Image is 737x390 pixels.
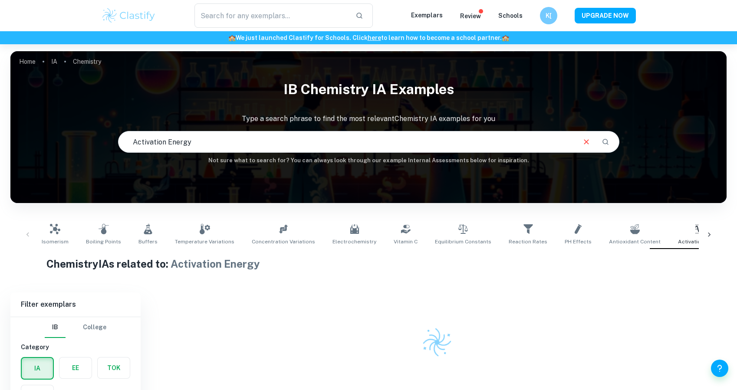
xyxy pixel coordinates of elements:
[73,57,101,66] p: Chemistry
[711,360,728,377] button: Help and Feedback
[10,292,141,317] h6: Filter exemplars
[51,56,57,68] a: IA
[138,238,158,246] span: Buffers
[45,317,66,338] button: IB
[394,238,418,246] span: Vitamin C
[598,134,613,149] button: Search
[509,238,547,246] span: Reaction Rates
[86,238,121,246] span: Boiling Points
[10,156,727,165] h6: Not sure what to search for? You can always look through our example Internal Assessments below f...
[411,10,443,20] p: Exemplars
[175,238,234,246] span: Temperature Variations
[565,238,592,246] span: pH Effects
[45,317,106,338] div: Filter type choice
[2,33,735,43] h6: We just launched Clastify for Schools. Click to learn how to become a school partner.
[544,11,554,20] h6: K[
[42,238,69,246] span: Isomerism
[678,238,723,246] span: Activation Energy
[10,75,727,103] h1: IB Chemistry IA examples
[98,357,130,378] button: TOK
[435,238,491,246] span: Equilibrium Constants
[46,256,691,272] h1: Chemistry IAs related to:
[118,130,575,154] input: E.g. enthalpy of combustion, Winkler method, phosphate and temperature...
[83,317,106,338] button: College
[19,56,36,68] a: Home
[540,7,557,24] button: K[
[578,134,595,150] button: Clear
[460,11,481,21] p: Review
[101,7,156,24] img: Clastify logo
[194,3,349,28] input: Search for any exemplars...
[575,8,636,23] button: UPGRADE NOW
[171,258,260,270] span: Activation Energy
[502,34,509,41] span: 🏫
[252,238,315,246] span: Concentration Variations
[332,238,376,246] span: Electrochemistry
[228,34,236,41] span: 🏫
[368,34,381,41] a: here
[22,358,53,379] button: IA
[498,12,523,19] a: Schools
[21,342,130,352] h6: Category
[419,324,455,361] img: Clastify logo
[10,114,727,124] p: Type a search phrase to find the most relevant Chemistry IA examples for you
[609,238,661,246] span: Antioxidant Content
[59,357,92,378] button: EE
